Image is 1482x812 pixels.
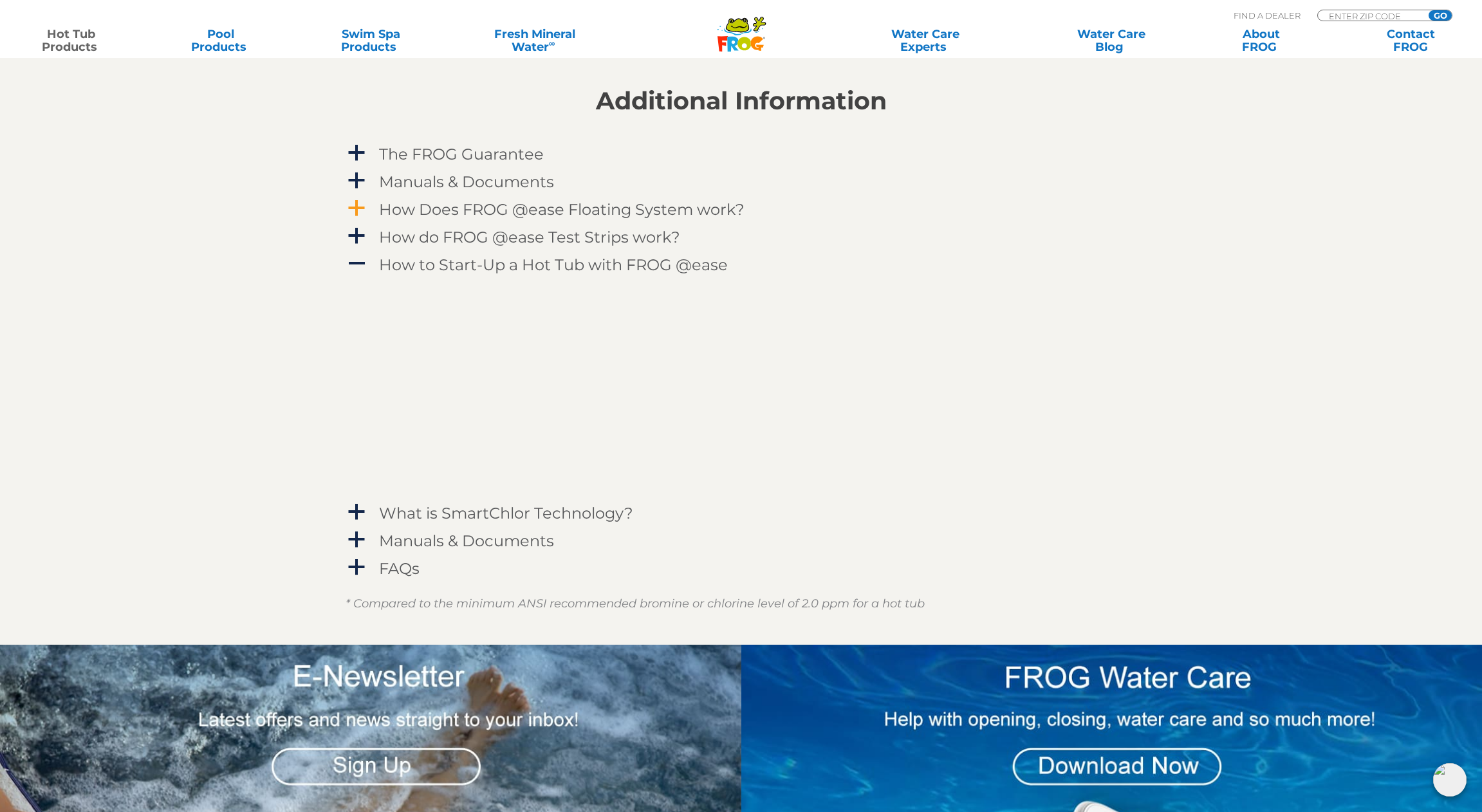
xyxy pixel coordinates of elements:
h4: How Does FROG @ease Floating System work? [379,201,745,218]
sup: ∞ [549,38,555,48]
a: PoolProducts [163,28,279,53]
span: a [347,143,366,163]
iframe: How to Start Up Your Hot Tub with FROG® @ease® [571,283,931,486]
a: a FAQs [346,557,1137,580]
span: a [347,503,366,522]
input: GO [1429,10,1452,21]
a: a Manuals & Documents [346,170,1137,194]
a: Fresh MineralWater∞ [462,28,607,53]
span: A [347,254,366,273]
a: Water CareBlog [1053,28,1169,53]
h4: FAQs [379,560,420,577]
p: Find A Dealer [1234,10,1301,21]
h4: Manuals & Documents [379,532,554,549]
a: A How to Start-Up a Hot Tub with FROG @ease [346,253,1137,277]
h4: The FROG Guarantee [379,145,544,163]
h4: How do FROG @ease Test Strips work? [379,228,680,246]
span: a [347,530,366,549]
a: a Manuals & Documents [346,529,1137,553]
h4: How to Start-Up a Hot Tub with FROG @ease [379,256,728,273]
a: a The FROG Guarantee [346,142,1137,166]
h2: Additional Information [346,87,1137,115]
a: AboutFROG [1203,28,1319,53]
h4: What is SmartChlor Technology? [379,504,633,522]
input: Zip Code Form [1328,10,1414,21]
img: openIcon [1433,763,1467,797]
a: Water CareExperts [831,28,1020,53]
a: Swim SpaProducts [313,28,429,53]
em: * Compared to the minimum ANSI recommended bromine or chlorine level of 2.0 ppm for a hot tub [346,596,925,611]
a: ContactFROG [1353,28,1469,53]
a: a What is SmartChlor Technology? [346,501,1137,525]
span: a [347,171,366,190]
span: a [347,226,366,246]
a: a How do FROG @ease Test Strips work? [346,225,1137,249]
span: a [347,558,366,577]
span: a [347,199,366,218]
a: a How Does FROG @ease Floating System work? [346,198,1137,221]
a: Hot TubProducts [13,28,129,53]
h4: Manuals & Documents [379,173,554,190]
